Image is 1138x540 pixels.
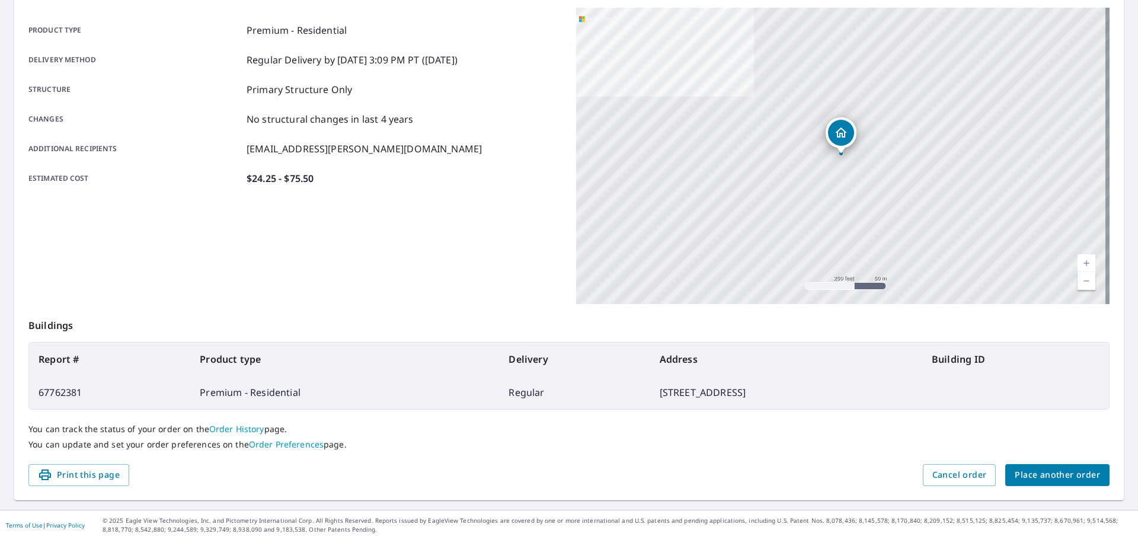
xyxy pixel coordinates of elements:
th: Delivery [499,343,650,376]
a: Current Level 17, Zoom In [1078,254,1095,272]
p: © 2025 Eagle View Technologies, Inc. and Pictometry International Corp. All Rights Reserved. Repo... [103,516,1132,534]
td: Regular [499,376,650,409]
a: Order History [209,423,264,434]
a: Current Level 17, Zoom Out [1078,272,1095,290]
button: Cancel order [923,464,996,486]
td: 67762381 [29,376,190,409]
th: Report # [29,343,190,376]
p: Additional recipients [28,142,242,156]
p: Changes [28,112,242,126]
p: You can track the status of your order on the page. [28,424,1110,434]
th: Building ID [922,343,1109,376]
div: Dropped pin, building 1, Residential property, 12002 W 132nd Ter Overland Park, KS 66213 [826,117,856,154]
a: Privacy Policy [46,521,85,529]
p: Regular Delivery by [DATE] 3:09 PM PT ([DATE]) [247,53,458,67]
p: Estimated cost [28,171,242,186]
a: Order Preferences [249,439,324,450]
td: [STREET_ADDRESS] [650,376,922,409]
p: Structure [28,82,242,97]
p: Primary Structure Only [247,82,352,97]
button: Print this page [28,464,129,486]
p: Premium - Residential [247,23,347,37]
span: Print this page [38,468,120,483]
th: Address [650,343,922,376]
button: Place another order [1005,464,1110,486]
td: Premium - Residential [190,376,499,409]
p: Product type [28,23,242,37]
span: Place another order [1015,468,1100,483]
span: Cancel order [932,468,987,483]
p: $24.25 - $75.50 [247,171,314,186]
th: Product type [190,343,499,376]
p: Delivery method [28,53,242,67]
a: Terms of Use [6,521,43,529]
p: No structural changes in last 4 years [247,112,414,126]
p: You can update and set your order preferences on the page. [28,439,1110,450]
p: Buildings [28,304,1110,342]
p: | [6,522,85,529]
p: [EMAIL_ADDRESS][PERSON_NAME][DOMAIN_NAME] [247,142,482,156]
